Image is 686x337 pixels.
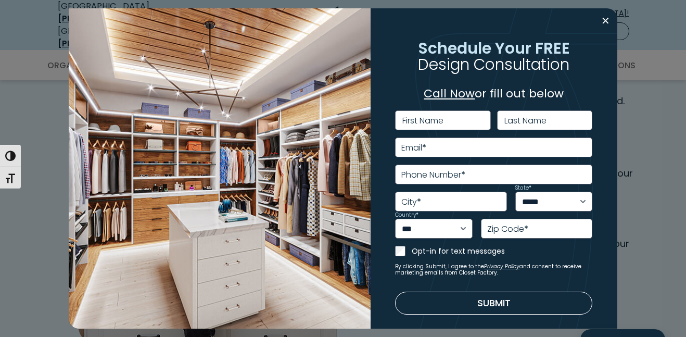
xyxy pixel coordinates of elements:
label: Last Name [504,117,547,125]
label: Opt-in for text messages [412,246,592,256]
a: Call Now [424,85,475,102]
button: Close modal [598,13,613,29]
span: Design Consultation [418,54,569,75]
span: Schedule Your FREE [418,37,570,58]
label: First Name [402,117,443,125]
button: Submit [395,292,592,315]
a: Privacy Policy [484,263,519,270]
label: City [401,198,421,206]
p: or fill out below [395,85,592,102]
label: State [515,185,531,191]
label: Phone Number [401,171,465,179]
label: Email [401,144,426,152]
label: Country [395,213,418,218]
small: By clicking Submit, I agree to the and consent to receive marketing emails from Closet Factory. [395,264,592,276]
label: Zip Code [487,225,528,233]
